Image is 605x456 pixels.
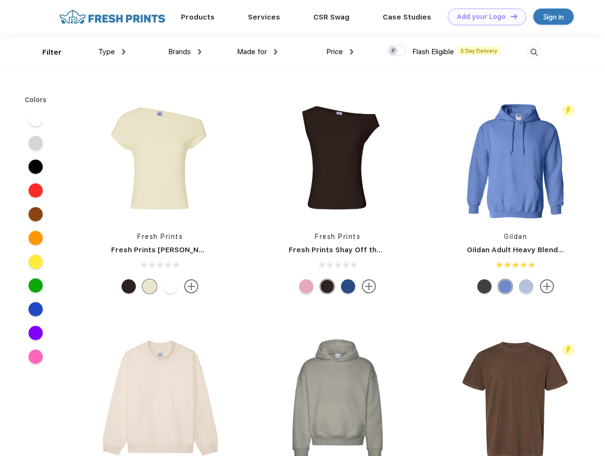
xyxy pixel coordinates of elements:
div: Graphite Heather [477,279,492,294]
div: Brown [320,279,334,294]
img: dropdown.png [350,49,353,55]
a: Fresh Prints [137,233,183,240]
img: dropdown.png [274,49,277,55]
div: Carolina Blue [498,279,512,294]
img: fo%20logo%202.webp [57,9,168,25]
div: Light Blue [519,279,533,294]
img: func=resize&h=266 [453,96,579,222]
img: func=resize&h=266 [97,96,223,222]
a: Sign in [533,9,574,25]
a: Services [248,13,280,21]
div: Brown [122,279,136,294]
img: DT [510,14,517,19]
img: dropdown.png [198,49,201,55]
a: Gildan [504,233,527,240]
img: flash_active_toggle.svg [562,104,575,117]
div: Sign in [543,11,564,22]
a: Fresh Prints [315,233,360,240]
img: more.svg [184,279,199,294]
img: func=resize&h=266 [274,96,401,222]
div: Add your Logo [457,13,506,21]
img: desktop_search.svg [526,45,542,60]
a: Fresh Prints [PERSON_NAME] Off the Shoulder Top [111,246,296,254]
span: Price [326,47,343,56]
a: CSR Swag [313,13,350,21]
img: more.svg [362,279,376,294]
span: Type [98,47,115,56]
div: Yellow [142,279,157,294]
img: dropdown.png [122,49,125,55]
img: more.svg [540,279,554,294]
img: flash_active_toggle.svg [562,343,575,356]
div: True Blue [341,279,355,294]
a: Fresh Prints Shay Off the Shoulder Tank [289,246,435,254]
div: Filter [42,47,62,58]
a: Products [181,13,215,21]
span: 5 Day Delivery [458,47,500,55]
span: Made for [237,47,267,56]
span: Brands [168,47,191,56]
div: Colors [18,95,54,105]
span: Flash Eligible [412,47,454,56]
div: Light Pink [299,279,313,294]
div: White [163,279,178,294]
